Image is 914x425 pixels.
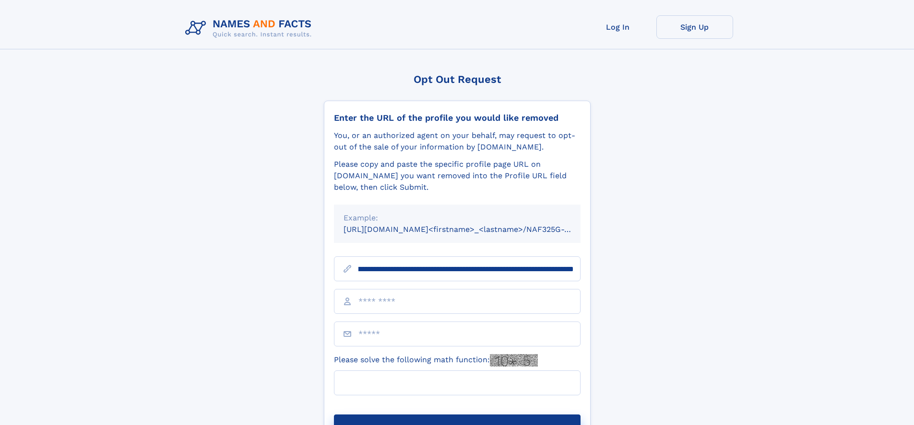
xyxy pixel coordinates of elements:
[344,225,599,234] small: [URL][DOMAIN_NAME]<firstname>_<lastname>/NAF325G-xxxxxxxx
[344,212,571,224] div: Example:
[334,159,581,193] div: Please copy and paste the specific profile page URL on [DOMAIN_NAME] you want removed into the Pr...
[580,15,656,39] a: Log In
[656,15,733,39] a: Sign Up
[334,113,581,123] div: Enter the URL of the profile you would like removed
[181,15,320,41] img: Logo Names and Facts
[334,130,581,153] div: You, or an authorized agent on your behalf, may request to opt-out of the sale of your informatio...
[324,73,591,85] div: Opt Out Request
[334,354,538,367] label: Please solve the following math function:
